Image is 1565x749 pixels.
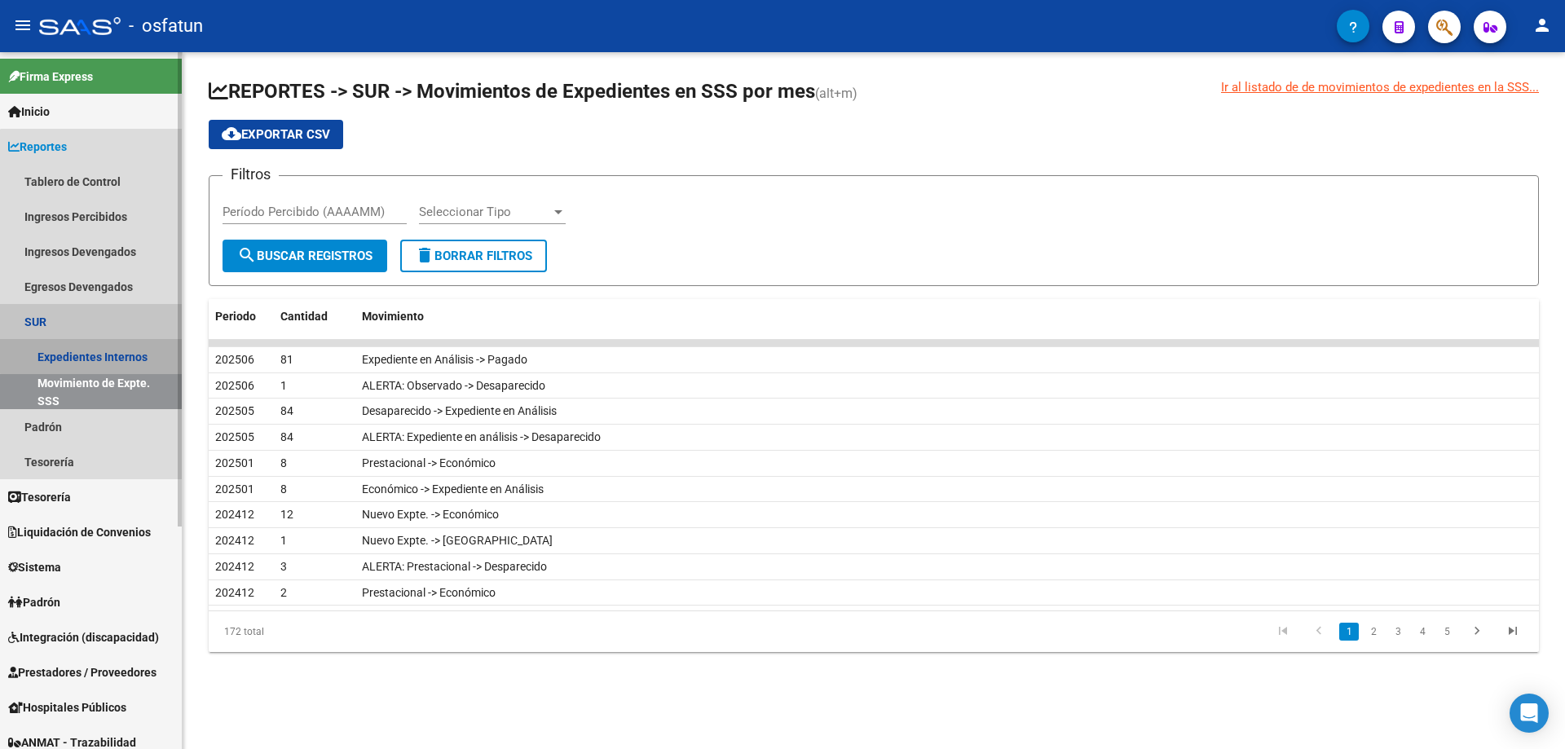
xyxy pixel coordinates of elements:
span: - osfatun [129,8,203,44]
span: Nuevo Expte. -> Tutelaje [362,534,553,547]
span: Padrón [8,593,60,611]
span: 84 [280,430,293,443]
a: 5 [1437,623,1457,641]
datatable-header-cell: Movimiento [355,299,1539,334]
span: 202412 [215,534,254,547]
span: 1 [280,534,287,547]
span: 202501 [215,456,254,469]
span: Borrar Filtros [415,249,532,263]
span: 1 [280,379,287,392]
a: 1 [1339,623,1359,641]
li: page 4 [1410,618,1435,645]
h3: Filtros [223,163,279,186]
a: Ir al listado de de movimientos de expedientes en la SSS... [1221,78,1539,96]
button: Buscar Registros [223,240,387,272]
span: 12 [280,508,293,521]
span: Integración (discapacidad) [8,628,159,646]
span: Desaparecido -> Expediente en Análisis [362,404,557,417]
a: go to first page [1267,623,1298,641]
span: Periodo [215,310,256,323]
span: Económico -> Expediente en Análisis [362,482,544,496]
button: Borrar Filtros [400,240,547,272]
datatable-header-cell: Periodo [209,299,274,334]
li: page 3 [1386,618,1410,645]
a: 4 [1413,623,1432,641]
span: Reportes [8,138,67,156]
a: go to next page [1461,623,1492,641]
span: ALERTA: Prestacional -> Desparecido [362,560,547,573]
div: 172 total [209,611,472,652]
span: Sistema [8,558,61,576]
mat-icon: delete [415,245,434,265]
li: page 2 [1361,618,1386,645]
span: 8 [280,456,287,469]
span: 8 [280,482,287,496]
a: 2 [1364,623,1383,641]
div: Open Intercom Messenger [1510,694,1549,733]
mat-icon: cloud_download [222,124,241,143]
span: 202412 [215,508,254,521]
button: Exportar CSV [209,120,343,149]
span: (alt+m) [815,86,857,101]
span: Exportar CSV [222,127,330,142]
span: 202505 [215,430,254,443]
span: Firma Express [8,68,93,86]
span: ALERTA: Observado -> Desaparecido [362,379,545,392]
mat-icon: person [1532,15,1552,35]
a: go to last page [1497,623,1528,641]
span: ALERTA: Expediente en análisis -> Desaparecido [362,430,601,443]
li: page 1 [1337,618,1361,645]
span: Seleccionar Tipo [419,205,551,219]
span: 202506 [215,353,254,366]
span: 3 [280,560,287,573]
span: Prestacional -> Económico [362,586,496,599]
span: Prestadores / Proveedores [8,663,156,681]
a: 3 [1388,623,1408,641]
span: 202412 [215,560,254,573]
span: Cantidad [280,310,328,323]
span: 81 [280,353,293,366]
span: 202501 [215,482,254,496]
span: Liquidación de Convenios [8,523,151,541]
datatable-header-cell: Cantidad [274,299,355,334]
span: 202412 [215,586,254,599]
span: Tesorería [8,488,71,506]
span: 2 [280,586,287,599]
span: Expediente en Análisis -> Pagado [362,353,527,366]
span: Nuevo Expte. -> Económico [362,508,499,521]
span: Prestacional -> Económico [362,456,496,469]
li: page 5 [1435,618,1459,645]
span: 202506 [215,379,254,392]
span: Movimiento [362,310,424,323]
span: 202505 [215,404,254,417]
span: REPORTES -> SUR -> Movimientos de Expedientes en SSS por mes [209,80,815,103]
mat-icon: menu [13,15,33,35]
span: 84 [280,404,293,417]
span: Hospitales Públicos [8,698,126,716]
span: Buscar Registros [237,249,373,263]
mat-icon: search [237,245,257,265]
span: Inicio [8,103,50,121]
a: go to previous page [1303,623,1334,641]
